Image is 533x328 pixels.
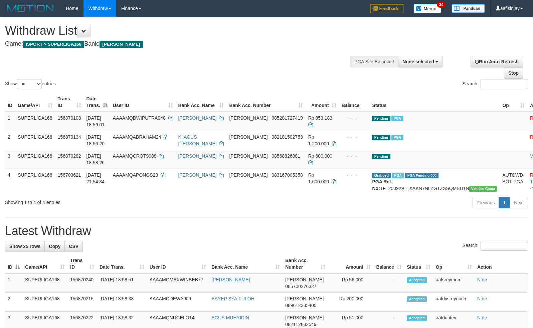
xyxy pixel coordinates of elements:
button: None selected [398,56,442,67]
td: - [373,293,404,312]
img: Button%20Memo.svg [413,4,441,13]
td: [DATE] 18:58:38 [97,293,147,312]
td: AAAAMQDEWA909 [147,293,209,312]
span: Accepted [407,315,427,321]
span: Pending [372,154,390,159]
td: 4 [5,169,15,194]
span: Copy 082181502753 to clipboard [272,134,303,140]
span: [DATE] 18:56:01 [86,115,105,127]
th: ID [5,93,15,112]
td: - [373,273,404,293]
a: AGUS MUHYIDIN [211,315,249,320]
th: Date Trans.: activate to sort column ascending [97,254,147,273]
th: Trans ID: activate to sort column ascending [67,254,97,273]
span: None selected [402,59,434,64]
span: CSV [69,244,78,249]
h1: Withdraw List [5,24,349,37]
b: PGA Ref. No: [372,179,392,191]
th: Game/API: activate to sort column ascending [22,254,67,273]
img: panduan.png [452,4,485,13]
span: 156870108 [58,115,81,121]
img: MOTION_logo.png [5,3,56,13]
span: Rp 853.183 [308,115,332,121]
h1: Latest Withdraw [5,224,528,238]
td: 2 [5,131,15,150]
a: [PERSON_NAME] [178,153,217,159]
span: 156870134 [58,134,81,140]
span: Marked by aafchhiseyha [392,173,404,178]
a: [PERSON_NAME] [178,172,217,178]
th: Op: activate to sort column ascending [500,93,527,112]
td: SUPERLIGA168 [15,112,55,131]
select: Showentries [17,79,42,89]
th: Trans ID: activate to sort column ascending [55,93,84,112]
span: [PERSON_NAME] [229,134,268,140]
td: SUPERLIGA168 [15,150,55,169]
a: KI AGUS [PERSON_NAME] [178,134,217,146]
span: AAAAMQCROT9988 [113,153,157,159]
a: CSV [64,241,83,252]
span: [PERSON_NAME] [100,41,143,48]
td: SUPERLIGA168 [22,293,67,312]
span: [PERSON_NAME] [285,296,324,301]
span: [DATE] 18:56:20 [86,134,105,146]
span: Copy 085700276327 to clipboard [285,284,316,289]
td: [DATE] 18:58:51 [97,273,147,293]
td: 3 [5,150,15,169]
td: 156870215 [67,293,97,312]
span: Pending [372,135,390,140]
td: 156870240 [67,273,97,293]
th: User ID: activate to sort column ascending [147,254,209,273]
a: Copy [44,241,65,252]
div: - - - [342,153,367,159]
td: 1 [5,112,15,131]
td: 2 [5,293,22,312]
span: Vendor URL: https://trx31.1velocity.biz [469,186,497,192]
th: Balance: activate to sort column ascending [373,254,404,273]
span: Pending [372,116,390,121]
th: Bank Acc. Number: activate to sort column ascending [226,93,305,112]
th: ID: activate to sort column descending [5,254,22,273]
span: Rp 1.600.000 [308,172,329,184]
a: Previous [472,197,499,208]
th: User ID: activate to sort column ascending [110,93,176,112]
th: Date Trans.: activate to sort column descending [84,93,110,112]
input: Search: [481,241,528,251]
span: Copy 089612335400 to clipboard [285,303,316,308]
th: Status [369,93,500,112]
span: Marked by aafheankoy [391,116,403,121]
th: Game/API: activate to sort column ascending [15,93,55,112]
span: 156870282 [58,153,81,159]
span: Marked by aafheankoy [391,135,403,140]
a: ASYEP SYAIFULOH [211,296,254,301]
img: Feedback.jpg [370,4,403,13]
label: Show entries [5,79,56,89]
th: Bank Acc. Number: activate to sort column ascending [283,254,328,273]
a: Note [477,315,487,320]
td: SUPERLIGA168 [15,131,55,150]
span: [PERSON_NAME] [229,153,268,159]
span: Rp 600.000 [308,153,332,159]
td: TF_250929_TXAKN7NLZGTZSSQMBU1N [369,169,500,194]
a: Next [510,197,528,208]
div: Showing 1 to 4 of 4 entries [5,196,217,206]
a: 1 [499,197,510,208]
span: AAAAMQABRAHAM24 [113,134,161,140]
input: Search: [481,79,528,89]
span: PGA Pending [405,173,438,178]
span: Rp 1.200.000 [308,134,329,146]
a: [PERSON_NAME] [178,115,217,121]
div: - - - [342,134,367,140]
td: Rp 56,000 [328,273,373,293]
div: - - - [342,172,367,178]
span: ISPORT > SUPERLIGA168 [23,41,84,48]
span: Copy 085281727419 to clipboard [272,115,303,121]
span: Copy [49,244,60,249]
div: - - - [342,115,367,121]
span: Grabbed [372,173,391,178]
span: Accepted [407,277,427,283]
th: Status: activate to sort column ascending [404,254,433,273]
span: 156703621 [58,172,81,178]
th: Amount: activate to sort column ascending [306,93,339,112]
span: Copy 08568826881 to clipboard [272,153,300,159]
